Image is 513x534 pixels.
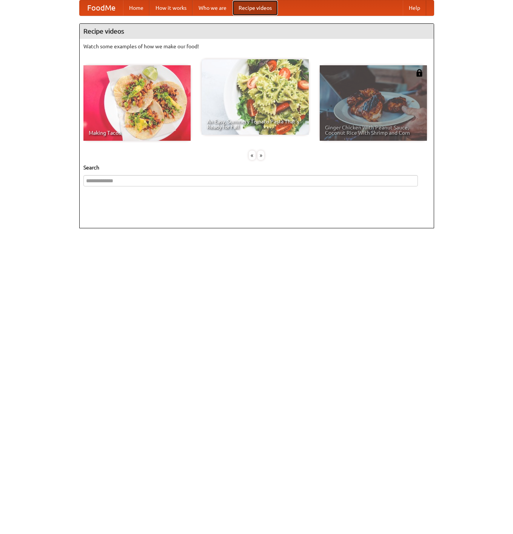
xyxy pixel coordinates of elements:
h4: Recipe videos [80,24,434,39]
a: FoodMe [80,0,123,15]
a: An Easy, Summery Tomato Pasta That's Ready for Fall [202,59,309,135]
a: Home [123,0,149,15]
a: Recipe videos [233,0,278,15]
a: Making Tacos [83,65,191,141]
a: How it works [149,0,193,15]
span: An Easy, Summery Tomato Pasta That's Ready for Fall [207,119,303,129]
p: Watch some examples of how we make our food! [83,43,430,50]
div: » [257,151,264,160]
a: Help [403,0,426,15]
span: Making Tacos [89,130,185,135]
a: Who we are [193,0,233,15]
h5: Search [83,164,430,171]
img: 483408.png [416,69,423,77]
div: « [249,151,256,160]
